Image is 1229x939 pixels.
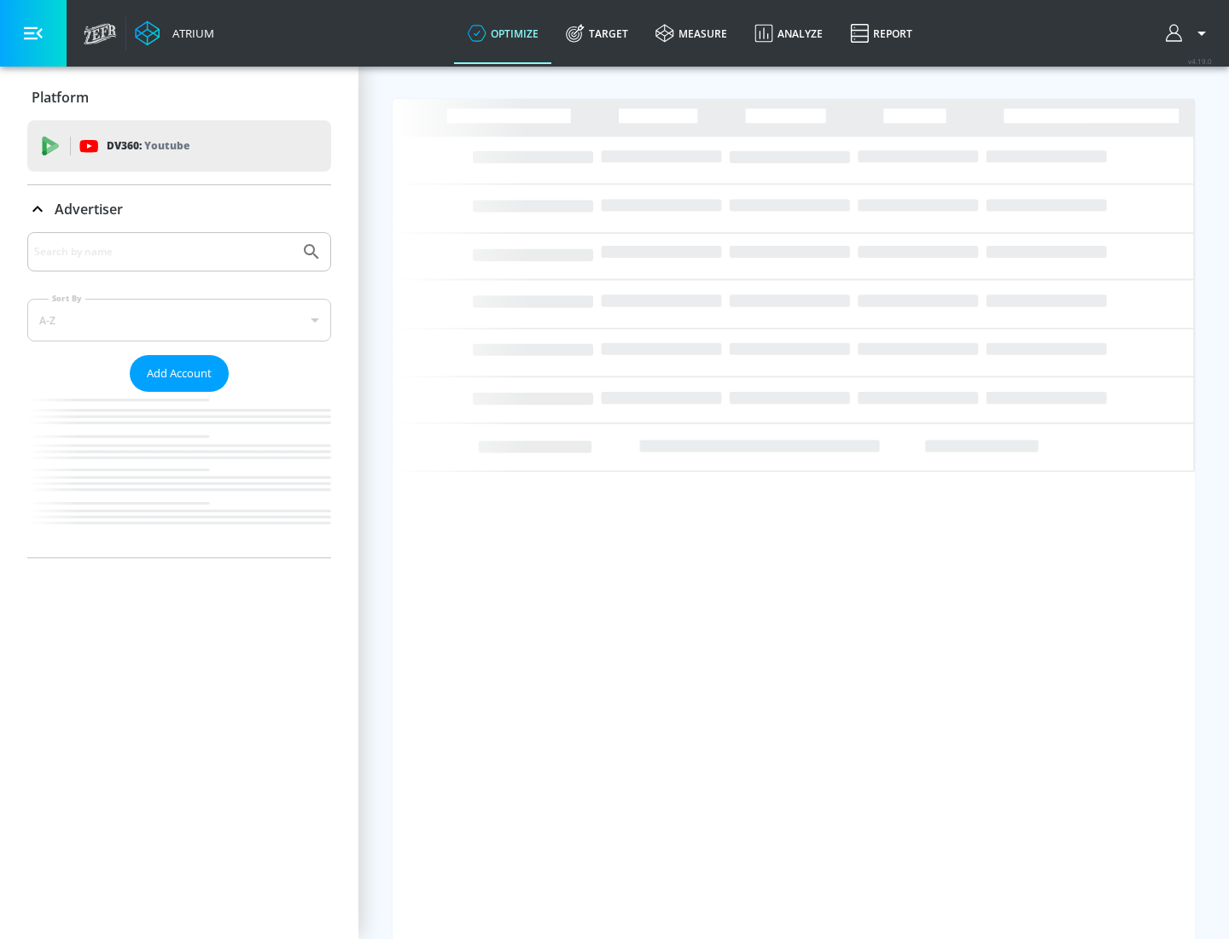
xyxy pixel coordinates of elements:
div: Atrium [166,26,214,41]
p: Platform [32,88,89,107]
span: Add Account [147,364,212,383]
div: DV360: Youtube [27,120,331,172]
p: DV360: [107,137,189,155]
span: v 4.19.0 [1188,56,1212,66]
a: Report [836,3,926,64]
a: Atrium [135,20,214,46]
p: Advertiser [55,200,123,219]
button: Add Account [130,355,229,392]
div: Advertiser [27,185,331,233]
nav: list of Advertiser [27,392,331,557]
label: Sort By [49,293,85,304]
div: A-Z [27,299,331,341]
a: measure [642,3,741,64]
p: Youtube [144,137,189,155]
div: Advertiser [27,232,331,557]
input: Search by name [34,241,293,263]
a: Analyze [741,3,836,64]
a: Target [552,3,642,64]
div: Platform [27,73,331,121]
a: optimize [454,3,552,64]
